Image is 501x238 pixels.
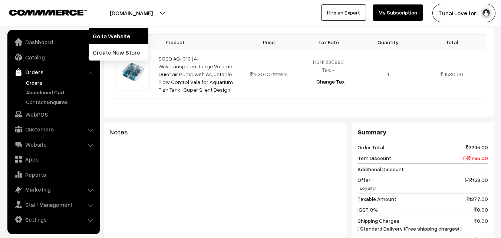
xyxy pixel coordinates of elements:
a: Reports [9,168,98,181]
span: 0.00 [474,206,488,213]
th: Total [418,35,486,50]
th: Tax Rate [299,35,358,50]
span: 1377.00 [467,195,488,203]
span: (-) 153.00 [465,176,488,192]
span: [ Loyalty] [357,185,376,191]
span: Taxable Amount [357,195,396,203]
blockquote: - [109,140,341,149]
a: Website [9,138,98,151]
h3: Notes [109,128,341,136]
a: Apps [9,153,98,166]
th: Quantity [358,35,418,50]
strike: 2295.00 [273,72,287,77]
span: 1530.00 [250,71,272,77]
span: Additional Discount [357,165,404,173]
a: Customers [9,123,98,136]
span: 1 [387,71,389,77]
span: - [485,165,488,173]
span: HSN: 230990 Tax: - [313,59,344,73]
a: COMMMERCE [9,7,74,16]
a: Catalog [9,50,98,64]
a: Dashboard [9,35,98,49]
span: 0.00 [474,217,488,232]
span: IGST 0% [357,206,378,213]
span: 1530.00 [444,71,463,77]
span: Shipping Charges [ Standard Delivery (Free shipping charges) ] [357,217,462,232]
a: Contact Enquires [24,98,98,106]
a: WebPOS [9,108,98,121]
th: Product [112,35,239,50]
a: My Subscription [373,4,423,21]
a: Hire an Expert [321,4,366,21]
a: Create New Store [89,44,148,61]
button: Tunai Love for… [432,4,495,22]
a: Marketing [9,183,98,196]
span: (-) 765.00 [463,154,488,162]
img: COMMMERCE [9,10,87,15]
span: Item Discount [357,154,391,162]
button: Change Tax [310,74,350,90]
img: user [481,7,492,19]
button: [DOMAIN_NAME] [84,4,179,22]
a: SOBO AQ-019 | 4-WayTransparent Large Volume Quiet air Pump with Adjustable Flow Control Vale for ... [158,55,233,93]
a: Staff Management [9,198,98,211]
img: Sobo-Pomp-0827.jpg [116,57,150,91]
span: Offer [357,176,376,192]
span: 2295.00 [466,143,488,151]
a: Abandoned Cart [24,88,98,96]
span: Order Total [357,143,384,151]
th: Price [239,35,299,50]
h3: Summary [357,128,488,136]
a: Orders [9,65,98,79]
a: Go to Website [89,28,148,44]
a: Orders [24,79,98,87]
a: Settings [9,213,98,226]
